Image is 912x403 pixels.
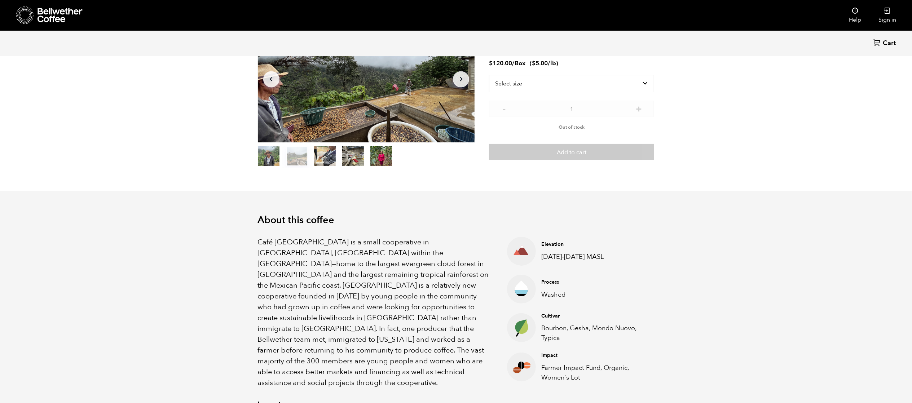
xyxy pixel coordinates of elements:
[634,105,643,112] button: +
[873,39,898,48] a: Cart
[500,105,509,112] button: -
[541,352,643,359] h4: Impact
[489,144,654,160] button: Add to cart
[541,241,643,248] h4: Elevation
[532,59,548,67] bdi: 5.00
[489,59,512,67] bdi: 120.00
[258,214,655,226] h2: About this coffee
[515,59,525,67] span: Box
[548,59,556,67] span: /lb
[559,124,585,130] span: Out of stock
[530,59,558,67] span: ( )
[541,252,643,262] p: [DATE]-[DATE] MASL
[532,59,536,67] span: $
[489,59,493,67] span: $
[541,323,643,343] p: Bourbon, Gesha, Mondo Nuovo, Typica
[512,59,515,67] span: /
[541,279,643,286] h4: Process
[541,313,643,320] h4: Cultivar
[258,237,489,388] p: Café [GEOGRAPHIC_DATA] is a small cooperative in [GEOGRAPHIC_DATA], [GEOGRAPHIC_DATA] within the ...
[541,290,643,300] p: Washed
[883,39,896,48] span: Cart
[541,363,643,382] p: Farmer Impact Fund, Organic, Women's Lot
